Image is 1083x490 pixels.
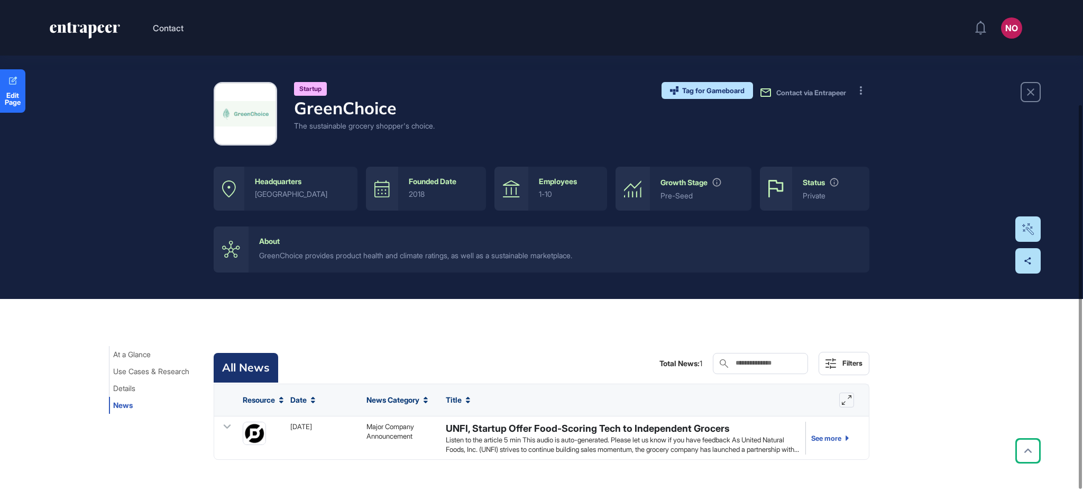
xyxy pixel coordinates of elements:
span: All News [222,359,270,376]
button: Contact [153,21,183,35]
div: Founded Date [409,177,456,186]
b: Total News: [659,359,700,368]
div: Listen to the article 5 min This audio is auto-generated. Please let us know if you have feedback... [446,435,800,454]
div: Headquarters [255,177,301,186]
div: UNFI, Startup Offer Food-Scoring Tech to Independent Grocers [446,422,800,435]
div: 2018 [409,190,476,198]
div: The sustainable grocery shopper's choice. [294,120,435,131]
button: Contact via Entrapeer [759,86,846,99]
span: Date [290,396,307,404]
span: News Category [366,396,419,404]
button: Expand list [839,393,854,407]
div: [GEOGRAPHIC_DATA] [255,190,347,198]
div: private [803,192,859,200]
button: Filters [819,352,869,375]
div: Employees [539,177,577,186]
span: At a Glance [113,350,151,359]
div: Startup [294,82,327,96]
button: News [109,397,137,414]
div: Filters [842,359,862,367]
div: About [259,237,280,246]
div: [DATE] [290,422,312,431]
div: Growth Stage [660,178,708,187]
span: Contact via Entrapeer [776,88,846,97]
div: pre-seed [660,192,741,200]
span: Tag for Gameboard [682,87,745,94]
div: Major Company Announcement [366,422,435,441]
span: Resource [243,396,275,404]
button: NO [1001,17,1022,39]
img: GreenChoice-logo [215,101,276,126]
div: 1-10 [539,190,596,198]
button: Details [109,380,140,397]
span: Details [113,384,135,393]
span: News [113,401,133,410]
span: Title [446,396,462,404]
div: GreenChoice provides product health and climate ratings, as well as a sustainable marketplace. [259,250,859,261]
div: Status [803,178,825,187]
button: At a Glance [109,346,155,363]
span: Use Cases & Research [113,367,189,376]
a: See more [805,422,849,455]
h4: GreenChoice [294,98,435,118]
button: Use Cases & Research [109,363,194,380]
img: grocerydive.com [243,422,266,445]
a: entrapeer-logo [49,22,121,42]
span: 1 [700,359,702,368]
